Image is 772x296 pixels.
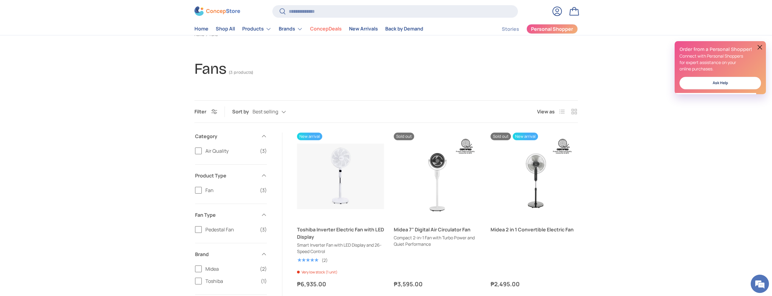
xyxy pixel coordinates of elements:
[194,23,423,35] nav: Primary
[537,108,555,115] span: View as
[210,33,218,37] a: Fans
[487,23,578,35] nav: Secondary
[394,226,481,233] a: Midea 7" Digital Air Circulator Fan
[195,251,257,258] span: Brand
[297,133,322,140] span: New arrival
[253,109,278,115] span: Best selling
[195,165,267,187] summary: Product Type
[205,147,256,155] span: Air Quality
[679,77,761,89] a: Ask Help
[194,60,226,78] h1: Fans
[275,23,306,35] summary: Brands
[194,108,217,115] button: Filter
[260,147,267,155] span: (3)
[502,23,519,35] a: Stories
[491,226,578,233] a: Midea 2 in 1 Convertible Electric Fan
[205,277,257,285] span: Toshiba
[253,107,298,117] button: Best selling
[385,23,423,35] a: Back by Demand
[297,133,384,220] a: Toshiba Inverter Electric Fan with LED Display
[232,108,253,115] label: Sort by
[310,23,342,35] a: ConcepDeals
[349,23,378,35] a: New Arrivals
[297,226,384,241] a: Toshiba Inverter Electric Fan with LED Display
[679,46,761,53] h2: Order from a Personal Shopper!
[394,133,481,220] a: Midea 7" Digital Air Circulator Fan
[195,172,257,179] span: Product Type
[195,125,267,147] summary: Category
[195,204,267,226] summary: Fan Type
[195,133,257,140] span: Category
[491,133,578,220] a: Midea 2 in 1 Convertible Electric Fan
[229,70,253,75] span: (3 products)
[205,226,256,233] span: Pedestal Fan
[195,243,267,265] summary: Brand
[513,133,538,140] span: New arrival
[260,187,267,194] span: (3)
[531,27,573,32] span: Personal Shopper
[216,23,235,35] a: Shop All
[679,53,761,72] p: Connect with Personal Shoppers for expert assistance on your online purchases.
[195,211,257,219] span: Fan Type
[260,265,267,273] span: (2)
[239,23,275,35] summary: Products
[194,23,208,35] a: Home
[394,133,414,140] span: Sold out
[194,108,206,115] span: Filter
[260,226,267,233] span: (3)
[205,187,256,194] span: Fan
[194,33,204,37] a: Home
[491,133,511,140] span: Sold out
[526,24,578,34] a: Personal Shopper
[261,277,267,285] span: (1)
[205,265,256,273] span: Midea
[194,7,240,16] img: ConcepStore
